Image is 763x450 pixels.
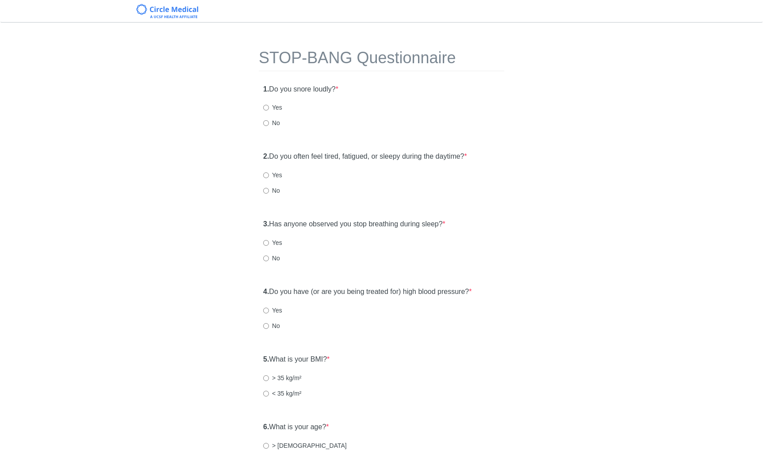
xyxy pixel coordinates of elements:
label: Yes [263,103,282,112]
label: What is your BMI? [263,355,330,365]
label: Do you snore loudly? [263,84,338,95]
label: > [DEMOGRAPHIC_DATA] [263,441,347,450]
input: > 35 kg/m² [263,375,269,381]
strong: 4. [263,288,269,295]
h1: STOP-BANG Questionnaire [259,49,504,71]
label: Do you often feel tired, fatigued, or sleepy during the daytime? [263,152,467,162]
input: < 35 kg/m² [263,391,269,397]
label: Do you have (or are you being treated for) high blood pressure? [263,287,472,297]
input: No [263,256,269,261]
strong: 2. [263,153,269,160]
label: Yes [263,238,282,247]
label: No [263,321,280,330]
label: No [263,118,280,127]
input: Yes [263,105,269,111]
label: Yes [263,306,282,315]
input: No [263,188,269,194]
input: > [DEMOGRAPHIC_DATA] [263,443,269,449]
label: No [263,254,280,263]
label: What is your age? [263,422,329,432]
img: Circle Medical Logo [136,4,199,18]
input: Yes [263,240,269,246]
input: Yes [263,308,269,313]
input: No [263,120,269,126]
strong: 1. [263,85,269,93]
label: > 35 kg/m² [263,374,302,382]
label: No [263,186,280,195]
strong: 5. [263,355,269,363]
input: Yes [263,172,269,178]
strong: 6. [263,423,269,431]
label: Has anyone observed you stop breathing during sleep? [263,219,445,229]
label: Yes [263,171,282,179]
label: < 35 kg/m² [263,389,302,398]
input: No [263,323,269,329]
strong: 3. [263,220,269,228]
